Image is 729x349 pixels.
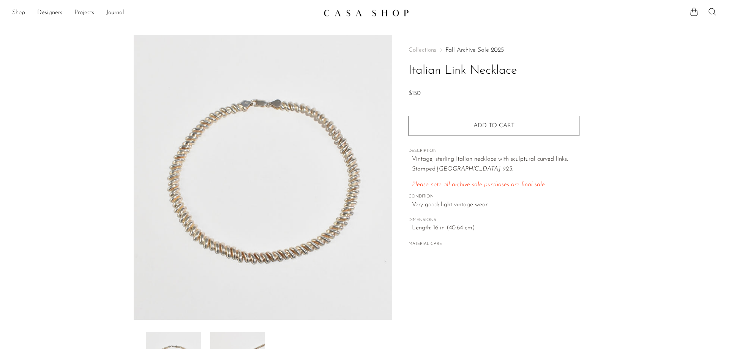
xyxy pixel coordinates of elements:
[409,90,421,96] span: $150
[412,155,579,174] p: Vintage, sterling Italian necklace with sculptural curved links. Stamped,
[409,193,579,200] span: CONDITION
[409,242,442,247] button: MATERIAL CARE
[37,8,62,18] a: Designers
[409,47,579,53] nav: Breadcrumbs
[12,6,317,19] ul: NEW HEADER MENU
[409,217,579,224] span: DIMENSIONS
[12,6,317,19] nav: Desktop navigation
[412,200,579,210] span: Very good; light vintage wear.
[437,166,513,172] em: [GEOGRAPHIC_DATA] 925.
[445,47,504,53] a: Fall Archive Sale 2025
[409,61,579,81] h1: Italian Link Necklace
[409,47,436,53] span: Collections
[412,223,579,233] span: Length: 16 in (40.64 cm)
[473,123,514,129] span: Add to cart
[409,148,579,155] span: DESCRIPTION
[74,8,94,18] a: Projects
[134,35,392,320] img: Italian Link Necklace
[409,116,579,136] button: Add to cart
[412,182,546,188] span: Please note all archive sale purchases are final sale.
[106,8,124,18] a: Journal
[12,8,25,18] a: Shop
